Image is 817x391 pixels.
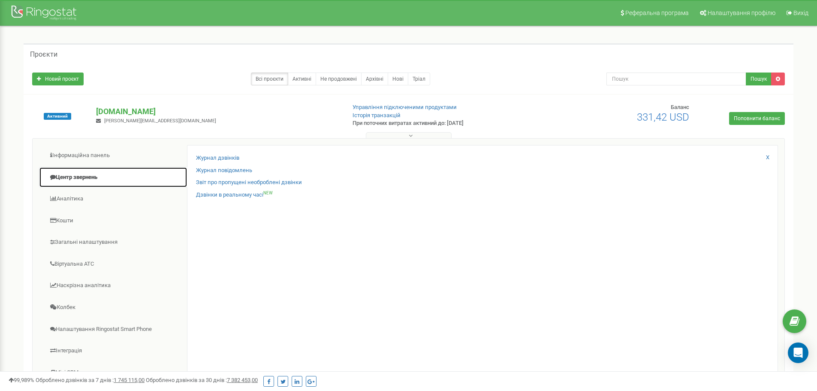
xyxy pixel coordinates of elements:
[388,73,408,85] a: Нові
[32,73,84,85] a: Новий проєкт
[316,73,362,85] a: Не продовжені
[746,73,772,85] button: Пошук
[36,377,145,383] span: Оброблено дзвінків за 7 днів :
[196,167,252,175] a: Журнал повідомлень
[196,179,302,187] a: Звіт про пропущені необроблені дзвінки
[708,9,775,16] span: Налаштування профілю
[39,188,187,209] a: Аналiтика
[625,9,689,16] span: Реферальна програма
[146,377,258,383] span: Оброблено дзвінків за 30 днів :
[39,340,187,361] a: Інтеграція
[96,106,338,117] p: [DOMAIN_NAME]
[114,377,145,383] u: 1 745 115,00
[288,73,316,85] a: Активні
[9,377,34,383] span: 99,989%
[361,73,388,85] a: Архівні
[39,254,187,275] a: Віртуальна АТС
[606,73,746,85] input: Пошук
[39,297,187,318] a: Колбек
[30,51,57,58] h5: Проєкти
[729,112,785,125] a: Поповнити баланс
[39,210,187,231] a: Кошти
[788,343,808,363] div: Open Intercom Messenger
[793,9,808,16] span: Вихід
[637,111,689,123] span: 331,42 USD
[353,112,401,118] a: Історія транзакцій
[196,154,239,162] a: Журнал дзвінків
[44,113,71,120] span: Активний
[39,275,187,296] a: Наскрізна аналітика
[196,191,273,199] a: Дзвінки в реальному часіNEW
[39,362,187,383] a: Mini CRM
[766,154,769,162] a: X
[671,104,689,110] span: Баланс
[39,167,187,188] a: Центр звернень
[39,145,187,166] a: Інформаційна панель
[39,319,187,340] a: Налаштування Ringostat Smart Phone
[263,191,273,195] sup: NEW
[39,232,187,253] a: Загальні налаштування
[227,377,258,383] u: 7 382 453,00
[408,73,430,85] a: Тріал
[353,119,531,127] p: При поточних витратах активний до: [DATE]
[251,73,288,85] a: Всі проєкти
[104,118,216,124] span: [PERSON_NAME][EMAIL_ADDRESS][DOMAIN_NAME]
[353,104,457,110] a: Управління підключеними продуктами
